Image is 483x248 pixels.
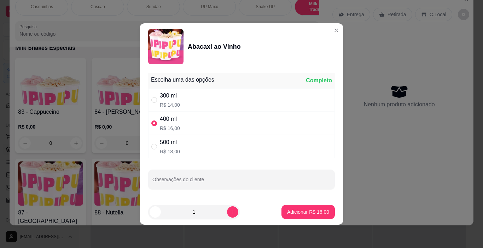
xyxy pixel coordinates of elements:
[287,208,329,215] p: Adicionar R$ 16,00
[160,138,180,147] div: 500 ml
[160,91,180,100] div: 300 ml
[227,206,238,218] button: increase-product-quantity
[160,148,180,155] p: R$ 18,00
[188,42,241,52] div: Abacaxi ao Vinho
[151,76,214,84] div: Escolha uma das opções
[160,101,180,108] p: R$ 14,00
[152,179,331,186] input: Observações do cliente
[150,206,161,218] button: decrease-product-quantity
[160,115,180,123] div: 400 ml
[331,25,342,36] button: Close
[281,205,335,219] button: Adicionar R$ 16,00
[306,76,332,85] div: Completo
[160,125,180,132] p: R$ 16,00
[148,29,184,64] img: product-image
